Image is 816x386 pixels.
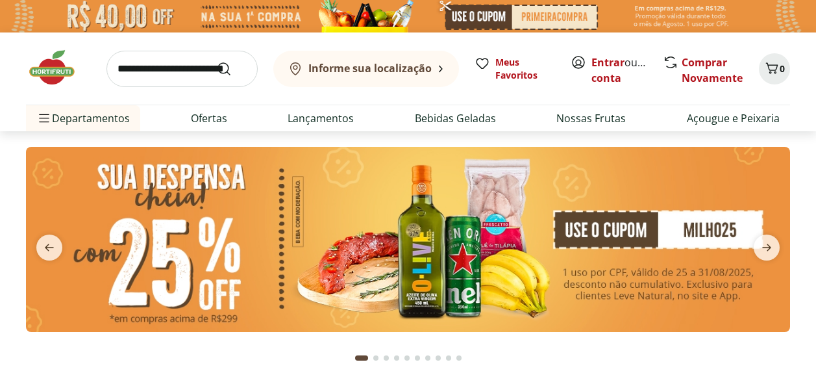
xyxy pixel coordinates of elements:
button: Go to page 10 from fs-carousel [454,342,464,374]
span: Meus Favoritos [495,56,555,82]
button: next [743,235,790,261]
button: Go to page 9 from fs-carousel [443,342,454,374]
a: Entrar [591,55,624,70]
button: Go to page 2 from fs-carousel [371,342,381,374]
a: Açougue e Peixaria [687,110,780,126]
span: 0 [780,62,785,75]
span: Departamentos [36,103,130,134]
button: previous [26,235,73,261]
button: Go to page 8 from fs-carousel [433,342,443,374]
b: Informe sua localização [308,61,432,75]
button: Go to page 3 from fs-carousel [381,342,391,374]
button: Current page from fs-carousel [352,342,371,374]
a: Ofertas [191,110,227,126]
a: Bebidas Geladas [415,110,496,126]
img: Hortifruti [26,48,91,87]
button: Carrinho [759,53,790,84]
a: Meus Favoritos [475,56,555,82]
button: Informe sua localização [273,51,459,87]
button: Go to page 4 from fs-carousel [391,342,402,374]
button: Go to page 6 from fs-carousel [412,342,423,374]
a: Lançamentos [288,110,354,126]
a: Nossas Frutas [556,110,626,126]
button: Go to page 7 from fs-carousel [423,342,433,374]
span: ou [591,55,649,86]
input: search [106,51,258,87]
a: Comprar Novamente [682,55,743,85]
img: cupom [26,147,790,332]
button: Submit Search [216,61,247,77]
button: Go to page 5 from fs-carousel [402,342,412,374]
button: Menu [36,103,52,134]
a: Criar conta [591,55,663,85]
